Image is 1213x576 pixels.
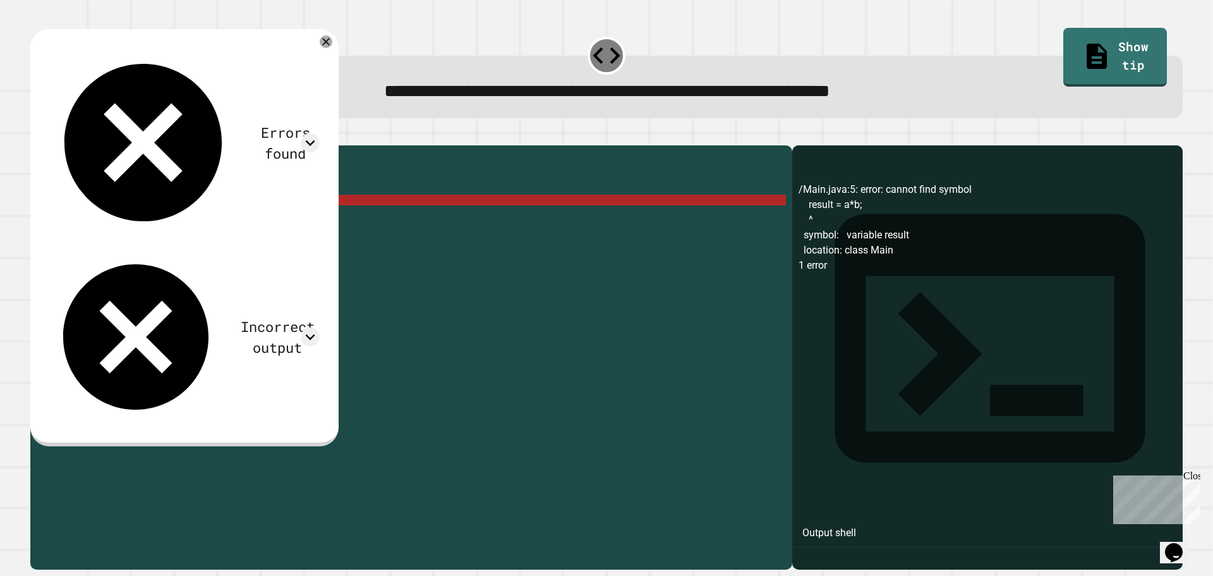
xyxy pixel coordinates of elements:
iframe: chat widget [1108,470,1200,524]
div: Errors found [251,122,320,164]
a: Show tip [1063,28,1166,86]
iframe: chat widget [1160,525,1200,563]
div: /Main.java:5: error: cannot find symbol result = a*b; ^ symbol: variable result location: class M... [799,182,1176,570]
div: Chat with us now!Close [5,5,87,80]
div: Incorrect output [236,316,320,358]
